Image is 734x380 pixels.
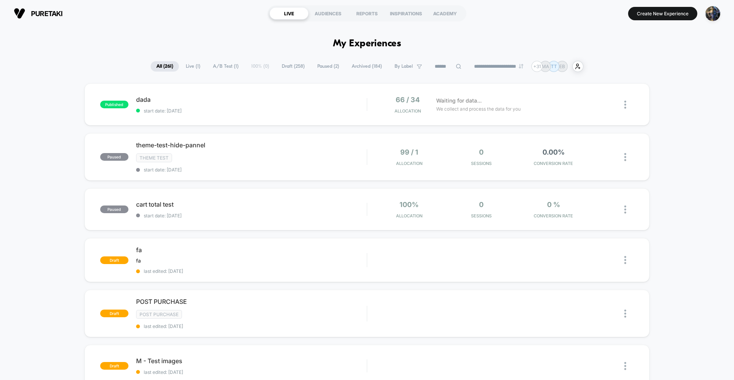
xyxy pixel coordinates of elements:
span: draft [100,310,128,317]
img: close [624,153,626,161]
span: start date: [DATE] [136,167,367,173]
span: 99 / 1 [400,148,418,156]
span: Draft ( 258 ) [276,61,310,72]
span: last edited: [DATE] [136,268,367,274]
img: end [519,64,523,68]
span: CONVERSION RATE [519,161,588,166]
span: draft [100,362,128,370]
img: Visually logo [14,8,25,19]
span: start date: [DATE] [136,213,367,219]
span: paused [100,153,128,161]
span: start date: [DATE] [136,108,367,114]
button: puretaki [11,7,65,20]
img: close [624,362,626,370]
span: cart total test [136,201,367,208]
span: last edited: [DATE] [136,369,367,375]
span: CONVERSION RATE [519,213,588,219]
span: POST PURCHASE [136,298,367,305]
img: close [624,101,626,109]
span: 0 % [547,201,560,209]
span: Paused ( 2 ) [312,61,345,72]
img: ppic [705,6,720,21]
span: Allocation [396,213,422,219]
img: close [624,205,626,214]
span: fa [136,246,367,254]
img: close [624,256,626,264]
div: AUDIENCES [309,7,348,20]
span: paused [100,205,128,213]
span: 0 [479,148,484,156]
h1: My Experiences [333,38,401,49]
span: last edited: [DATE] [136,323,367,329]
span: fa [136,258,141,264]
button: Create New Experience [628,7,697,20]
span: dada [136,96,367,103]
span: published [100,101,128,108]
div: + 31 [531,61,542,72]
p: MA [542,64,549,69]
span: A/B Test ( 1 ) [207,61,244,72]
div: ACADEMY [425,7,464,20]
div: LIVE [270,7,309,20]
span: 66 / 34 [396,96,420,104]
div: INSPIRATIONS [386,7,425,20]
span: puretaki [31,10,63,18]
span: All ( 261 ) [151,61,179,72]
span: Allocation [395,108,421,114]
span: Live ( 1 ) [180,61,206,72]
span: By Label [395,64,413,69]
span: Allocation [396,161,422,166]
span: Sessions [447,213,516,219]
span: Sessions [447,161,516,166]
span: Archived ( 184 ) [346,61,388,72]
span: 0 [479,201,484,209]
span: draft [100,256,128,264]
span: 100% [399,201,419,209]
div: REPORTS [348,7,386,20]
p: TT [551,64,557,69]
p: EB [559,64,565,69]
span: 0.00% [542,148,565,156]
span: Waiting for data... [436,96,482,105]
img: close [624,310,626,318]
span: Post Purchase [136,310,182,319]
span: Theme Test [136,153,172,162]
button: ppic [703,6,723,21]
span: We collect and process the data for you [436,105,521,113]
span: M - Test images [136,357,367,365]
span: theme-test-hide-pannel [136,141,367,149]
